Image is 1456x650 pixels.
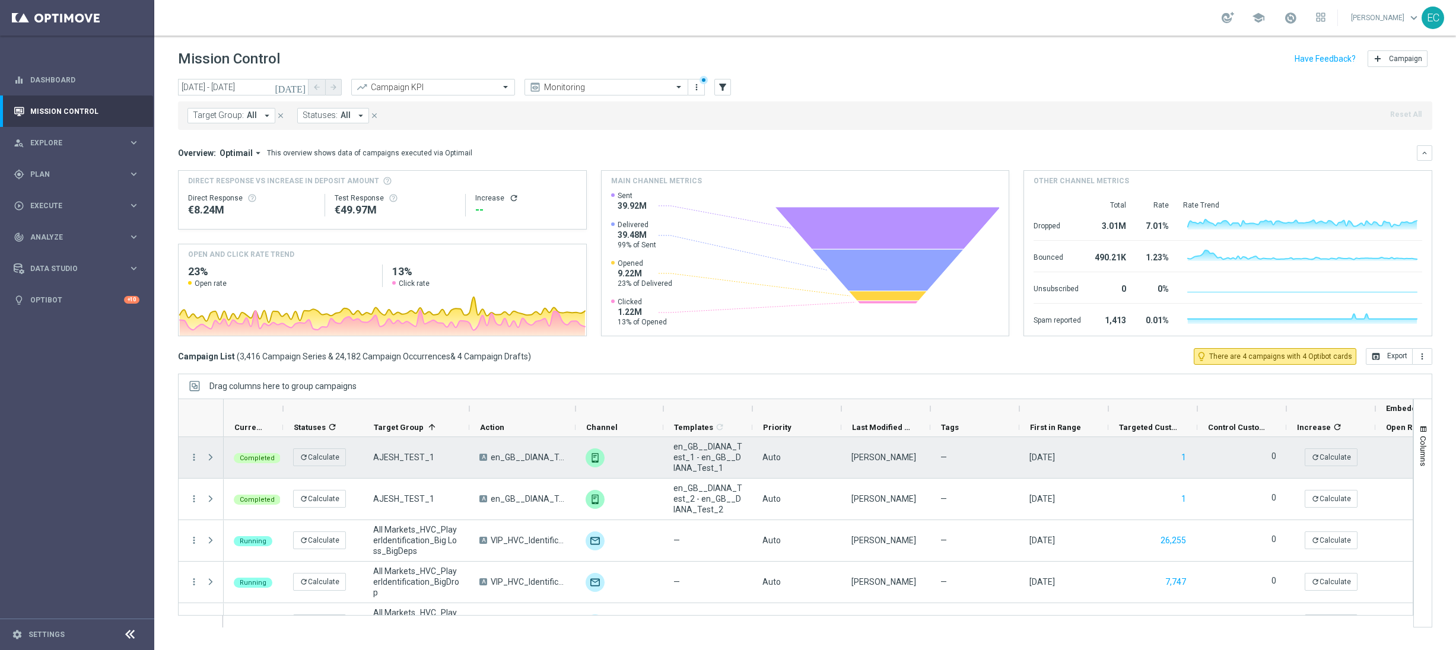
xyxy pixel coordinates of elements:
i: open_in_browser [1371,352,1381,361]
button: track_changes Analyze keyboard_arrow_right [13,232,140,242]
div: Plan [14,169,128,180]
i: refresh [1311,495,1320,503]
i: refresh [328,422,337,432]
span: Completed [240,454,275,462]
div: Nicholas Kosub [851,535,916,546]
span: AJESH_TEST_1 [373,452,434,463]
i: more_vert [1417,352,1427,361]
button: equalizer Dashboard [13,75,140,85]
div: 3.01M [1095,215,1126,234]
button: more_vert [691,80,702,94]
span: 39.92M [618,200,647,211]
div: Data Studio [14,263,128,274]
span: Running [240,579,266,587]
span: VIP_HVC_Identification [491,576,565,587]
button: Optimail arrow_drop_down [216,148,267,158]
button: 1 [1180,492,1187,506]
div: Mission Control [13,107,140,116]
span: First in Range [1030,423,1081,432]
span: & [450,352,456,361]
a: Dashboard [30,64,139,95]
button: 7,747 [1164,575,1187,590]
div: Spam reported [1034,310,1081,329]
span: Targeted Customers [1119,423,1177,432]
i: arrow_drop_down [355,110,366,121]
div: Press SPACE to select this row. [179,479,224,520]
span: 99% of Sent [618,240,656,250]
label: 0 [1271,575,1276,586]
button: [DATE] [273,79,309,97]
span: Action [480,423,504,432]
span: Open rate [195,279,227,288]
label: 0 [1271,534,1276,544]
div: Rate Trend [1183,200,1422,210]
button: arrow_back [309,79,325,95]
span: Campaign [1389,55,1422,63]
button: 26,255 [1159,533,1187,548]
span: Data Studio [30,265,128,272]
button: Statuses: All arrow_drop_down [297,108,369,123]
h2: 13% [392,265,577,279]
i: keyboard_arrow_right [128,168,139,180]
i: refresh [715,422,724,432]
span: A [479,454,487,461]
div: Rate [1140,200,1169,210]
span: Last Modified By [852,423,910,432]
i: more_vert [189,535,199,546]
button: more_vert [189,576,199,587]
span: 13% of Opened [618,317,667,327]
span: All [247,110,257,120]
div: Direct Response [188,193,315,203]
button: add Campaign [1368,50,1428,67]
i: keyboard_arrow_right [128,231,139,243]
colored-tag: Running [234,576,272,588]
span: ( [237,351,240,362]
button: refresh [509,193,519,203]
colored-tag: Completed [234,493,281,505]
i: gps_fixed [14,169,24,180]
span: Explore [30,139,128,146]
i: arrow_drop_down [253,148,263,158]
div: person_search Explore keyboard_arrow_right [13,138,140,148]
i: refresh [300,536,308,544]
span: Delivered [618,220,656,230]
multiple-options-button: Export to CSV [1366,351,1432,361]
i: keyboard_arrow_down [1420,149,1429,157]
a: Optibot [30,284,124,316]
i: trending_up [356,81,368,93]
span: All Markets_HVC_PlayerIdentification_Big Loss_BigDeps [373,524,459,556]
span: Running [240,537,266,545]
div: €49,966,388 [335,203,456,217]
span: Optimail [220,148,253,158]
img: Email [586,573,605,592]
div: 0.01% [1140,310,1169,329]
img: Email [586,614,605,633]
span: All Markets_HVC_PlayerIdentification_BigWin [373,607,459,639]
span: There are 4 campaigns with 4 Optibot cards [1209,351,1352,362]
i: close [276,111,285,120]
div: 0 [1095,278,1126,297]
i: person_search [14,138,24,148]
span: AJESH_TEST_1 [373,493,434,504]
ng-select: Campaign KPI [351,79,515,95]
div: 0% [1140,278,1169,297]
i: refresh [300,495,308,503]
span: Sent [618,191,647,200]
input: Have Feedback? [1295,55,1356,63]
i: more_vert [692,82,701,92]
span: All [341,110,351,120]
div: Press SPACE to select this row. [179,603,224,645]
i: equalizer [14,75,24,85]
div: Nicholas Kosub [851,576,916,587]
div: Press SPACE to select this row. [179,562,224,603]
span: Calculate column [713,420,724,434]
span: Statuses: [303,110,338,120]
button: Calculate [293,614,346,632]
ng-select: Monitoring [524,79,688,95]
div: Total [1095,200,1126,210]
div: Dashboard [14,64,139,95]
div: Elizabeth Cotter [851,452,916,463]
button: close [369,109,380,122]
